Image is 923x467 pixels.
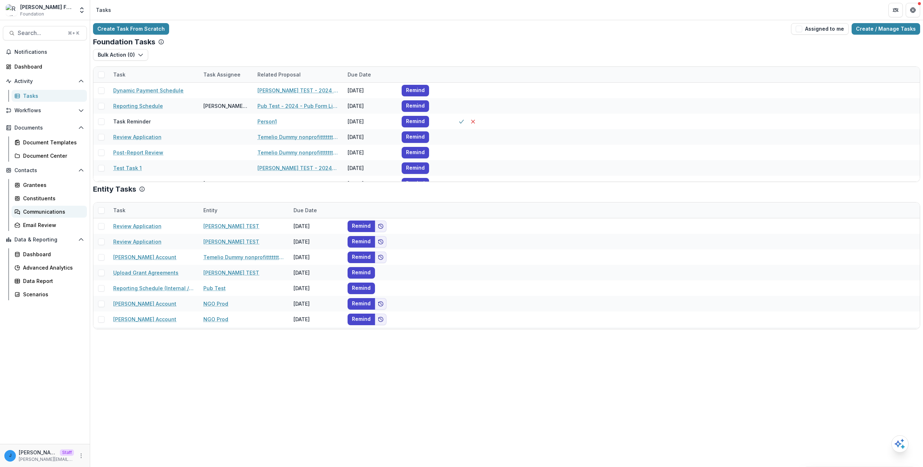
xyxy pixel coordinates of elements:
a: [PERSON_NAME] Account [113,315,176,323]
button: Remind [348,298,375,310]
div: [DATE] [343,145,397,160]
div: [PERSON_NAME] T1 [203,180,249,187]
div: [DATE] [343,160,397,176]
a: Review Application [113,238,162,245]
div: Scenarios [23,291,81,298]
button: Remind [402,131,429,143]
div: Tasks [23,92,81,100]
span: Activity [14,78,75,84]
a: Create / Manage Tasks [852,23,920,35]
div: Due Date [289,202,343,218]
a: Create Task From Scratch [93,23,169,35]
button: Search... [3,26,87,40]
button: Notifications [3,46,87,58]
div: Task [109,206,130,214]
button: Assigned to me [791,23,849,35]
div: Task [109,202,199,218]
a: NGO Prod [203,315,228,323]
nav: breadcrumb [93,5,114,15]
img: Ruthwick Foundation [6,4,17,16]
a: [PERSON_NAME] TEST [203,222,259,230]
div: Due Date [343,71,375,78]
p: Foundation Tasks [93,38,155,46]
a: Pub Test - 2024 - Pub Form Link Test [257,102,339,110]
div: Dashboard [14,63,81,70]
button: Open Documents [3,122,87,134]
a: Review Application [113,222,162,230]
button: Remind [348,267,375,279]
span: Foundation [20,11,44,17]
p: [PERSON_NAME][EMAIL_ADDRESS][DOMAIN_NAME] [19,456,74,463]
a: Communications [12,206,87,218]
a: Upload Grant Agreements [113,269,178,276]
button: Open entity switcher [77,3,87,17]
a: Pub Test [203,284,226,292]
div: [DATE] [289,218,343,234]
a: Dynamic Payment Schedule [113,87,184,94]
div: [DATE] [289,249,343,265]
div: Tasks [96,6,111,14]
button: Add to friends [375,236,387,248]
a: Test Task 1 [113,164,142,172]
div: ⌘ + K [66,29,81,37]
button: More [77,451,85,460]
a: Review Application [113,133,162,141]
button: Cancel [467,116,479,127]
a: [PERSON_NAME] TEST - 2024Temelio Test Form [257,164,339,172]
button: Remind [348,221,375,232]
div: Due Date [343,67,397,82]
a: Grantees [12,179,87,191]
div: Related Proposal [253,67,343,82]
button: Open Activity [3,75,87,87]
div: [DATE] [289,234,343,249]
a: Temelio Dummy nonprofittttttttt a4 sda16s5d [257,149,339,156]
p: Staff [60,449,74,456]
div: Task Assignee [199,71,245,78]
button: Get Help [906,3,920,17]
div: [DATE] [289,311,343,327]
a: [PERSON_NAME] TEST - 2024 - Temelio Test Form [257,87,339,94]
div: [DATE] [289,280,343,296]
a: Rating [113,180,129,187]
a: Temelio Dummy nonprofittttttttt a4 sda16s5d [257,180,339,187]
button: Remind [402,178,429,189]
a: Dashboard [12,248,87,260]
a: Email Review [12,219,87,231]
a: Temelio Dummy nonprofittttttttt a4 sda16s5d [257,133,339,141]
a: [PERSON_NAME] Account [113,253,176,261]
div: Advanced Analytics [23,264,81,271]
div: [DATE] [343,114,397,129]
button: Remind [402,116,429,127]
div: Data Report [23,277,81,285]
span: Contacts [14,167,75,174]
div: Task [109,67,199,82]
div: Grantees [23,181,81,189]
button: Remind [348,236,375,248]
div: Task Assignee [199,67,253,82]
button: Open Workflows [3,105,87,116]
div: Communications [23,208,81,215]
a: Dashboard [3,61,87,73]
a: Reporting Schedule [113,102,163,110]
div: Document Templates [23,139,81,146]
button: Remind [402,162,429,174]
button: Add to friends [375,252,387,263]
span: Search... [18,30,63,36]
button: Remind [402,100,429,112]
span: Notifications [14,49,84,55]
button: Add to friends [375,221,387,232]
div: [DATE] [343,98,397,114]
span: Documents [14,125,75,131]
div: jonah@trytemelio.com [9,453,12,458]
button: Bulk Action (0) [93,49,148,61]
div: [PERSON_NAME] Foundation [20,3,74,11]
div: Email Review [23,221,81,229]
a: Data Report [12,275,87,287]
div: Entity [199,206,222,214]
button: Remind [348,283,375,294]
div: Entity [199,202,289,218]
